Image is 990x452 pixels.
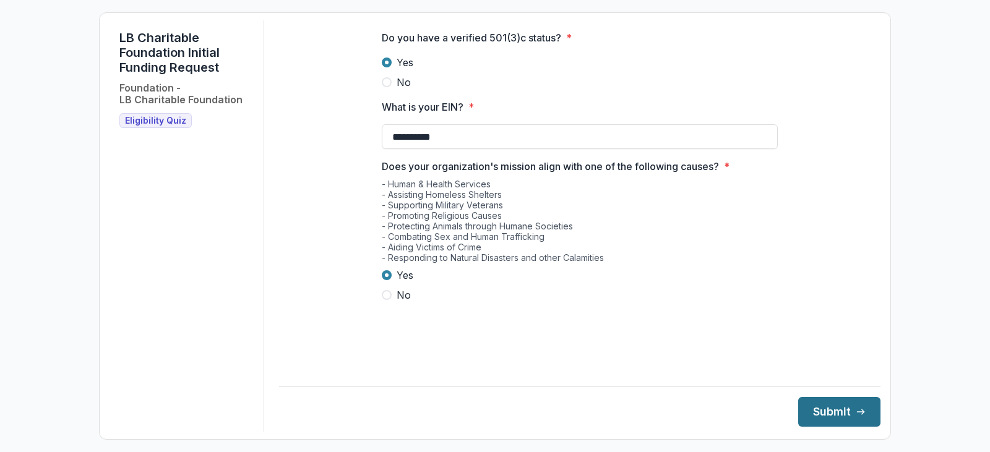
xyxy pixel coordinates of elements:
[382,30,561,45] p: Do you have a verified 501(3)c status?
[382,159,719,174] p: Does your organization's mission align with one of the following causes?
[397,288,411,302] span: No
[119,30,254,75] h1: LB Charitable Foundation Initial Funding Request
[397,75,411,90] span: No
[119,82,243,106] h2: Foundation - LB Charitable Foundation
[798,397,880,427] button: Submit
[382,100,463,114] p: What is your EIN?
[125,116,186,126] span: Eligibility Quiz
[397,268,413,283] span: Yes
[382,179,778,268] div: - Human & Health Services - Assisting Homeless Shelters - Supporting Military Veterans - Promotin...
[397,55,413,70] span: Yes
